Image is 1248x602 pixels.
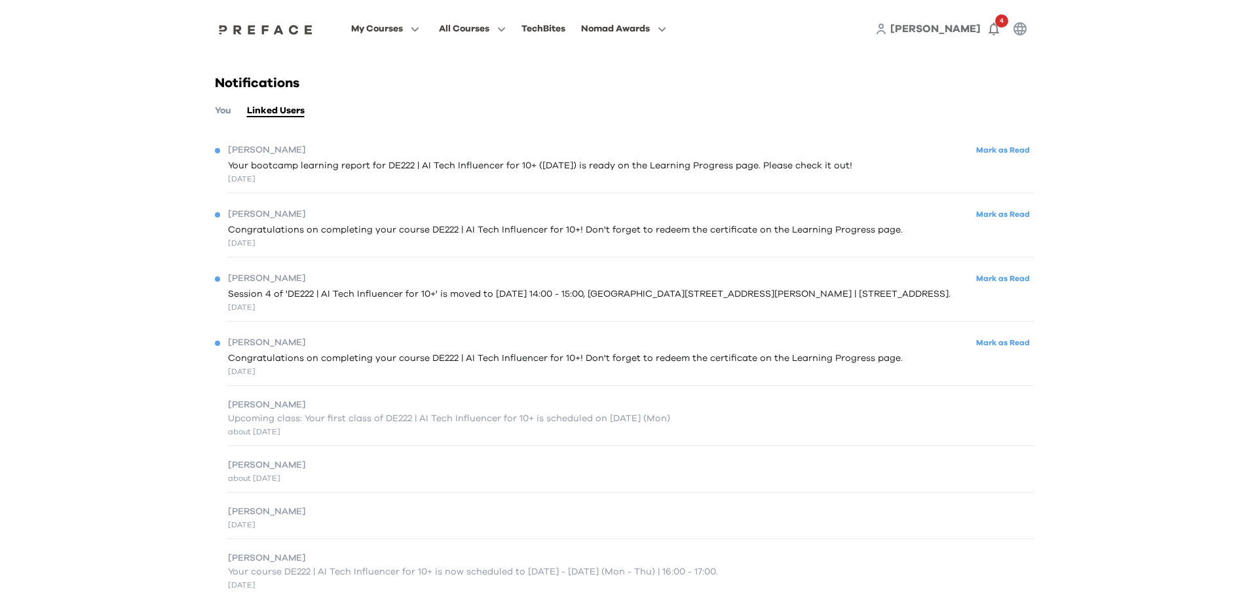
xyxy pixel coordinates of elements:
[228,366,903,377] div: [DATE]
[972,334,1034,352] button: Mark as Read
[972,206,1034,223] button: Mark as Read
[215,77,299,90] span: Notifications
[216,24,316,35] img: Preface Logo
[228,159,852,173] span: Your bootcamp learning report for DE222 | AI Tech Influencer for 10+ ([DATE]) is ready on the Lea...
[439,21,489,37] span: All Courses
[228,412,670,426] span: Upcoming class: Your first class of DE222 | AI Tech Influencer for 10+ is scheduled on [DATE] (Mon)
[228,552,306,565] span: [PERSON_NAME]
[890,21,981,37] a: [PERSON_NAME]
[981,16,1007,42] button: 4
[228,173,852,185] div: [DATE]
[228,352,903,366] span: Congratulations on completing your course DE222 | AI Tech Influencer for 10+! Don't forget to red...
[351,21,403,37] span: My Courses
[347,20,423,37] button: My Courses
[215,103,231,118] button: You
[228,143,306,157] span: [PERSON_NAME]
[890,24,981,34] span: [PERSON_NAME]
[581,21,650,37] span: Nomad Awards
[972,141,1034,159] button: Mark as Read
[577,20,670,37] button: Nomad Awards
[972,270,1034,288] button: Mark as Read
[228,398,306,412] span: [PERSON_NAME]
[228,565,718,579] span: Your course DE222 | AI Tech Influencer for 10+ is now scheduled to [DATE] - [DATE] (Mon - Thu) | ...
[228,288,951,301] span: Session 4 of 'DE222 | AI Tech Influencer for 10+' is moved to [DATE] 14:00 - 15:00, [GEOGRAPHIC_D...
[228,301,951,313] div: [DATE]
[247,103,305,118] button: Linked Users
[435,20,510,37] button: All Courses
[995,14,1008,28] span: 4
[228,208,306,221] span: [PERSON_NAME]
[228,336,306,350] span: [PERSON_NAME]
[228,579,718,591] div: [DATE]
[228,505,306,519] span: [PERSON_NAME]
[228,472,280,484] div: about [DATE]
[228,426,670,438] div: about [DATE]
[228,237,903,249] div: [DATE]
[228,519,255,531] div: [DATE]
[521,21,565,37] div: TechBites
[216,24,316,34] a: Preface Logo
[228,272,306,286] span: [PERSON_NAME]
[228,459,306,472] span: [PERSON_NAME]
[228,223,903,237] span: Congratulations on completing your course DE222 | AI Tech Influencer for 10+! Don't forget to red...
